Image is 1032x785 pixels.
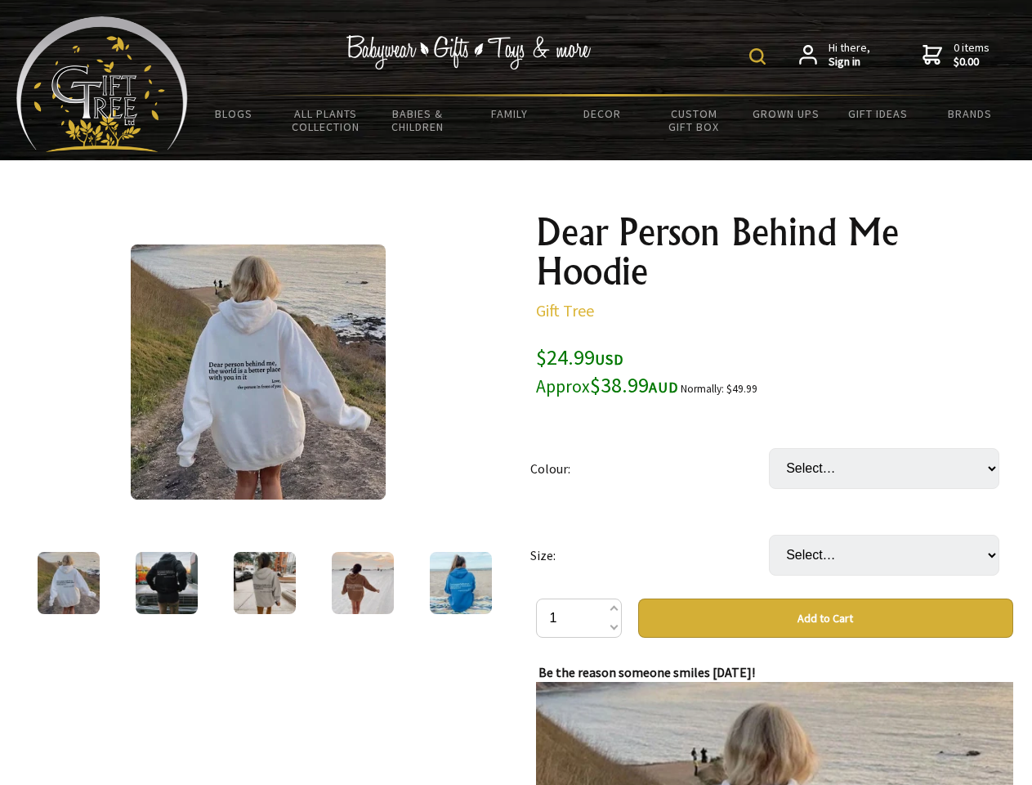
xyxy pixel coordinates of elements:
td: Colour: [530,425,769,512]
a: All Plants Collection [280,96,373,144]
span: 0 items [954,40,990,70]
small: Approx [536,375,590,397]
img: Dear Person Behind Me Hoodie [332,552,394,614]
span: $24.99 $38.99 [536,343,678,398]
a: Brands [924,96,1016,131]
img: Dear Person Behind Me Hoodie [136,552,198,614]
img: Dear Person Behind Me Hoodie [430,552,492,614]
span: AUD [649,378,678,397]
img: Dear Person Behind Me Hoodie [38,552,100,614]
img: Babywear - Gifts - Toys & more [346,35,592,70]
a: Family [464,96,556,131]
a: BLOGS [188,96,280,131]
img: Dear Person Behind Me Hoodie [234,552,296,614]
h1: Dear Person Behind Me Hoodie [536,213,1013,291]
a: 0 items$0.00 [923,41,990,70]
a: Decor [556,96,648,131]
a: Grown Ups [739,96,832,131]
button: Add to Cart [638,599,1013,638]
strong: $0.00 [954,55,990,70]
a: Custom Gift Box [648,96,740,144]
strong: Sign in [829,55,870,70]
small: Normally: $49.99 [681,382,757,396]
a: Gift Ideas [832,96,924,131]
img: Babyware - Gifts - Toys and more... [16,16,188,152]
span: USD [595,350,623,369]
span: Hi there, [829,41,870,70]
a: Hi there,Sign in [799,41,870,70]
a: Gift Tree [536,300,594,321]
a: Babies & Children [372,96,464,144]
td: Size: [530,512,769,599]
img: Dear Person Behind Me Hoodie [131,244,386,500]
img: product search [749,48,766,65]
